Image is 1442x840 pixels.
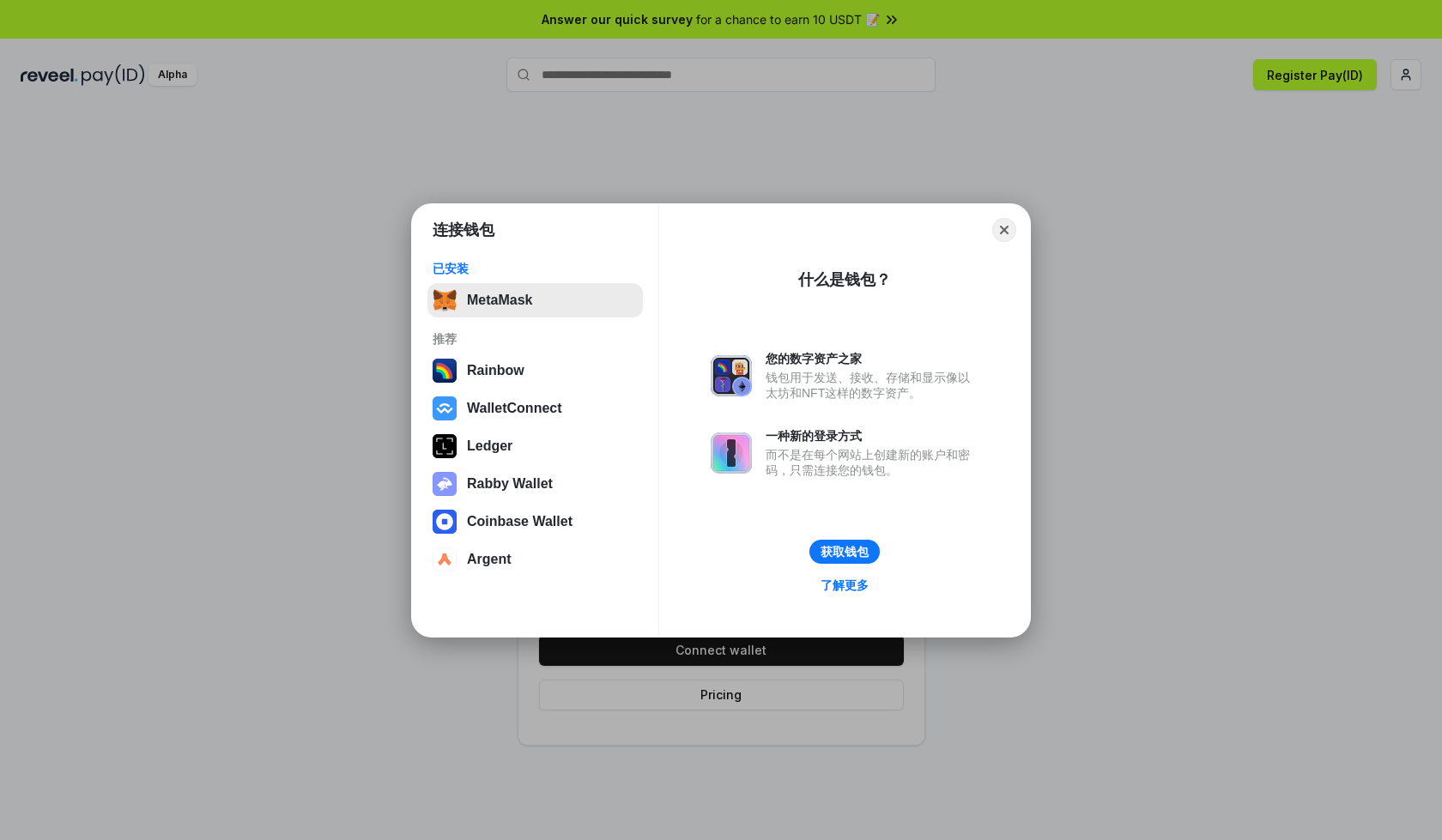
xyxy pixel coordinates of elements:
[433,472,457,496] img: svg+xml,%3Csvg%20xmlns%3D%22http%3A%2F%2Fwww.w3.org%2F2000%2Fsvg%22%20fill%3D%22none%22%20viewBox...
[433,547,457,571] img: svg+xml,%3Csvg%20width%3D%2228%22%20height%3D%2228%22%20viewBox%3D%220%200%2028%2028%22%20fill%3D...
[427,505,643,539] button: Coinbase Wallet
[809,540,880,564] button: 获取钱包
[467,363,524,378] div: Rainbow
[427,354,643,388] button: Rainbow
[467,438,512,454] div: Ledger
[711,432,752,474] img: svg+xml,%3Csvg%20xmlns%3D%22http%3A%2F%2Fwww.w3.org%2F2000%2Fsvg%22%20fill%3D%22none%22%20viewBox...
[433,396,457,420] img: svg+xml,%3Csvg%20width%3D%2228%22%20height%3D%2228%22%20viewBox%3D%220%200%2028%2028%22%20fill%3D...
[427,542,643,577] button: Argent
[467,476,553,492] div: Rabby Wallet
[467,514,573,529] div: Coinbase Wallet
[766,447,978,478] div: 而不是在每个网站上创建新的账户和密码，只需连接您的钱包。
[427,429,643,463] button: Ledger
[810,574,879,596] a: 了解更多
[427,467,643,501] button: Rabby Wallet
[467,293,532,308] div: MetaMask
[821,577,869,593] div: 了解更多
[467,401,562,416] div: WalletConnect
[433,434,457,458] img: svg+xml,%3Csvg%20xmlns%3D%22http%3A%2F%2Fwww.w3.org%2F2000%2Fsvg%22%20width%3D%2228%22%20height%3...
[992,218,1016,242] button: Close
[711,355,752,396] img: svg+xml,%3Csvg%20xmlns%3D%22http%3A%2F%2Fwww.w3.org%2F2000%2Fsvg%22%20fill%3D%22none%22%20viewBox...
[821,544,869,559] div: 获取钱包
[427,283,643,317] button: MetaMask
[433,288,457,312] img: svg+xml,%3Csvg%20fill%3D%22none%22%20height%3D%2233%22%20viewBox%3D%220%200%2035%2033%22%20width%...
[433,331,638,347] div: 推荐
[766,370,978,401] div: 钱包用于发送、接收、存储和显示像以太坊和NFT这样的数字资产。
[433,359,457,383] img: svg+xml,%3Csvg%20width%3D%22120%22%20height%3D%22120%22%20viewBox%3D%220%200%20120%20120%22%20fil...
[798,269,891,290] div: 什么是钱包？
[433,510,457,534] img: svg+xml,%3Csvg%20width%3D%2228%22%20height%3D%2228%22%20viewBox%3D%220%200%2028%2028%22%20fill%3D...
[766,428,978,444] div: 一种新的登录方式
[467,552,512,567] div: Argent
[766,351,978,366] div: 您的数字资产之家
[433,261,638,276] div: 已安装
[427,391,643,426] button: WalletConnect
[433,220,494,240] h1: 连接钱包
